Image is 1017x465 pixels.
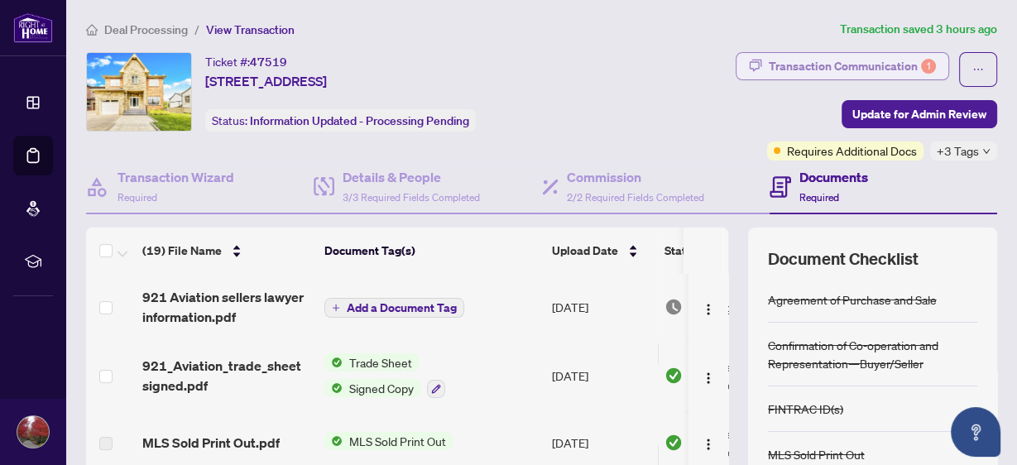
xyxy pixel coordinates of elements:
img: Logo [702,372,715,385]
span: 2/2 Required Fields Completed [567,191,704,204]
button: Status IconTrade SheetStatus IconSigned Copy [324,353,445,398]
img: Document Status [664,367,683,385]
div: Transaction Communication [769,53,936,79]
span: Required [799,191,839,204]
img: Status Icon [324,379,343,397]
img: Document Status [664,298,683,316]
button: Add a Document Tag [324,297,464,319]
th: Document Tag(s) [318,228,545,274]
span: Trade Sheet [343,353,419,372]
td: [DATE] [545,274,658,340]
div: FINTRAC ID(s) [768,400,843,418]
span: View Transaction [206,22,295,37]
span: [STREET_ADDRESS] [205,71,327,91]
span: Add a Document Tag [347,302,457,314]
span: Requires Additional Docs [787,141,917,160]
span: (19) File Name [142,242,222,260]
span: plus [332,304,340,312]
img: Profile Icon [17,416,49,448]
div: Agreement of Purchase and Sale [768,290,937,309]
h4: Documents [799,167,868,187]
button: Open asap [951,407,1000,457]
span: ellipsis [972,64,984,75]
span: Status [664,242,698,260]
span: down [982,147,991,156]
button: Logo [695,294,722,320]
div: 1 [921,59,936,74]
img: logo [13,12,53,43]
span: Update for Admin Review [852,101,986,127]
div: MLS Sold Print Out [768,445,865,463]
article: Transaction saved 3 hours ago [840,20,997,39]
li: / [194,20,199,39]
span: Document Checklist [768,247,919,271]
button: Status IconMLS Sold Print Out [324,432,453,450]
span: Deal Processing [104,22,188,37]
span: Required [118,191,157,204]
span: MLS Sold Print Out.pdf [142,433,280,453]
span: MLS Sold Print Out [343,432,453,450]
th: Status [658,228,799,274]
span: 47519 [250,55,287,70]
button: Update for Admin Review [842,100,997,128]
span: Information Updated - Processing Pending [250,113,469,128]
span: Upload Date [552,242,618,260]
button: Add a Document Tag [324,298,464,318]
span: +3 Tags [937,141,979,161]
td: [DATE] [545,340,658,411]
h4: Transaction Wizard [118,167,234,187]
button: Logo [695,429,722,456]
img: IMG-W12209849_1.jpg [87,53,191,131]
h4: Commission [567,167,704,187]
img: Status Icon [324,353,343,372]
div: Ticket #: [205,52,287,71]
button: Transaction Communication1 [736,52,949,80]
div: Confirmation of Co-operation and Representation—Buyer/Seller [768,336,977,372]
img: Status Icon [324,432,343,450]
span: 921_Aviation_trade_sheet signed.pdf [142,356,311,395]
div: Status: [205,109,476,132]
h4: Details & People [343,167,480,187]
th: (19) File Name [136,228,318,274]
span: Signed Copy [343,379,420,397]
span: 921 Aviation sellers lawyer information.pdf [142,287,311,327]
button: Logo [695,362,722,389]
img: Logo [702,303,715,316]
img: Document Status [664,434,683,452]
span: 3/3 Required Fields Completed [343,191,480,204]
th: Upload Date [545,228,658,274]
img: Logo [702,438,715,451]
span: home [86,24,98,36]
